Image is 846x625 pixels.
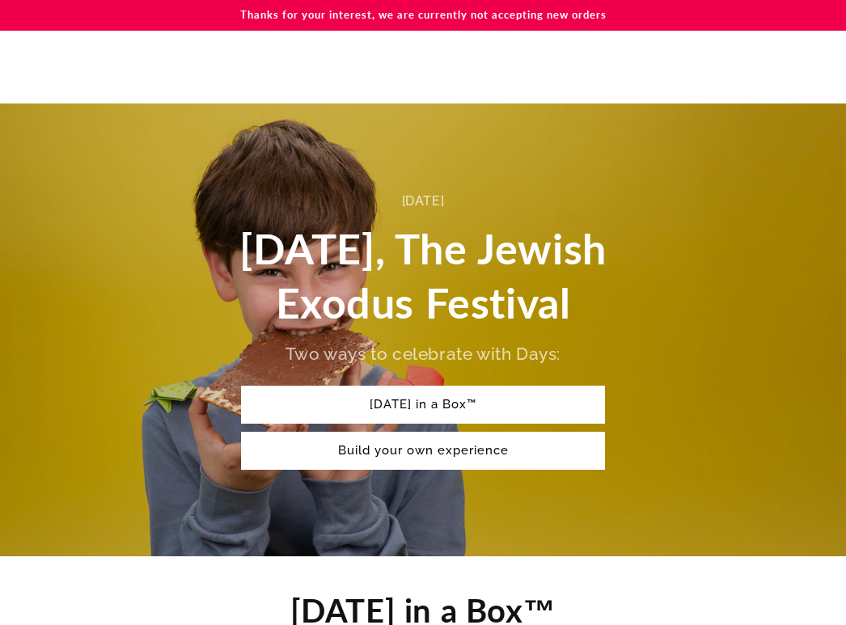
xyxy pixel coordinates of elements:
a: [DATE] in a Box™ [241,386,605,424]
span: Two ways to celebrate with Days: [286,344,560,364]
a: Build your own experience [241,432,605,470]
span: [DATE], The Jewish Exodus Festival [239,223,607,328]
div: [DATE] [176,190,670,213]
